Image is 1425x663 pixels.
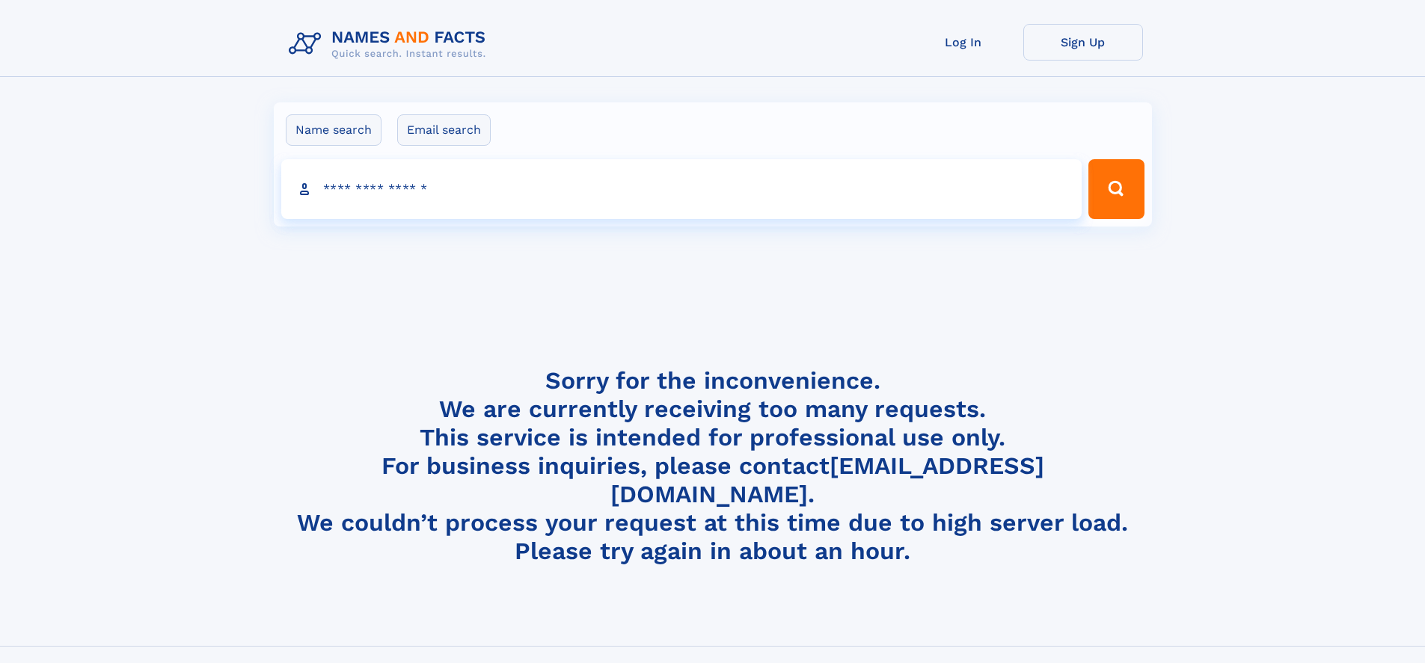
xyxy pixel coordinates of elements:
[397,114,491,146] label: Email search
[283,366,1143,566] h4: Sorry for the inconvenience. We are currently receiving too many requests. This service is intend...
[286,114,381,146] label: Name search
[1088,159,1144,219] button: Search Button
[904,24,1023,61] a: Log In
[610,451,1044,508] a: [EMAIL_ADDRESS][DOMAIN_NAME]
[281,159,1082,219] input: search input
[1023,24,1143,61] a: Sign Up
[283,24,498,64] img: Logo Names and Facts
